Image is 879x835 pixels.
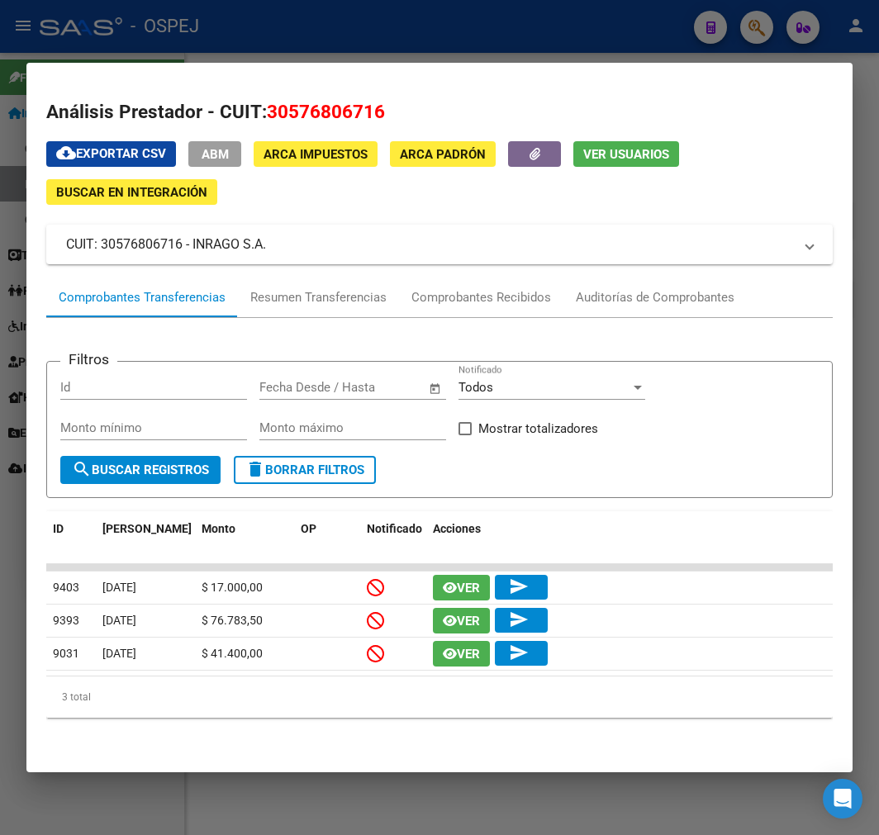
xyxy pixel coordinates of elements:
[96,511,195,566] datatable-header-cell: Fecha T.
[60,349,117,370] h3: Filtros
[457,614,480,629] span: Ver
[188,141,241,167] button: ABM
[426,511,833,566] datatable-header-cell: Acciones
[102,522,192,535] span: [PERSON_NAME]
[56,185,207,200] span: Buscar en Integración
[46,98,833,126] h2: Análisis Prestador - CUIT:
[367,522,422,535] span: Notificado
[250,288,387,307] div: Resumen Transferencias
[433,575,490,600] button: Ver
[53,647,79,660] span: 9031
[509,643,529,662] mat-icon: send
[72,459,92,479] mat-icon: search
[254,141,378,167] button: ARCA Impuestos
[46,511,96,566] datatable-header-cell: ID
[341,380,421,395] input: Fecha fin
[195,511,294,566] datatable-header-cell: Monto
[400,147,486,162] span: ARCA Padrón
[66,235,793,254] mat-panel-title: CUIT: 30576806716 - INRAGO S.A.
[202,647,263,660] span: $ 41.400,00
[56,143,76,163] mat-icon: cloud_download
[102,614,136,627] span: [DATE]
[46,676,833,718] div: 3 total
[46,141,176,167] button: Exportar CSV
[457,581,480,595] span: Ver
[433,522,481,535] span: Acciones
[264,147,368,162] span: ARCA Impuestos
[202,581,263,594] span: $ 17.000,00
[53,614,79,627] span: 9393
[294,511,360,566] datatable-header-cell: OP
[202,147,229,162] span: ABM
[46,225,833,264] mat-expansion-panel-header: CUIT: 30576806716 - INRAGO S.A.
[46,179,217,205] button: Buscar en Integración
[433,641,490,667] button: Ver
[202,614,263,627] span: $ 76.783,50
[583,147,669,162] span: Ver Usuarios
[102,647,136,660] span: [DATE]
[59,288,226,307] div: Comprobantes Transferencias
[433,608,490,633] button: Ver
[234,456,376,484] button: Borrar Filtros
[576,288,734,307] div: Auditorías de Comprobantes
[202,522,235,535] span: Monto
[509,576,529,596] mat-icon: send
[426,379,445,398] button: Open calendar
[509,610,529,629] mat-icon: send
[573,141,679,167] button: Ver Usuarios
[823,779,862,818] div: Open Intercom Messenger
[60,456,221,484] button: Buscar Registros
[102,581,136,594] span: [DATE]
[301,522,316,535] span: OP
[245,459,265,479] mat-icon: delete
[457,647,480,662] span: Ver
[259,380,326,395] input: Fecha inicio
[72,463,209,477] span: Buscar Registros
[245,463,364,477] span: Borrar Filtros
[411,288,551,307] div: Comprobantes Recibidos
[53,522,64,535] span: ID
[56,146,166,161] span: Exportar CSV
[53,581,79,594] span: 9403
[459,380,493,395] span: Todos
[390,141,496,167] button: ARCA Padrón
[267,101,385,122] span: 30576806716
[360,511,426,566] datatable-header-cell: Notificado
[478,419,598,439] span: Mostrar totalizadores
